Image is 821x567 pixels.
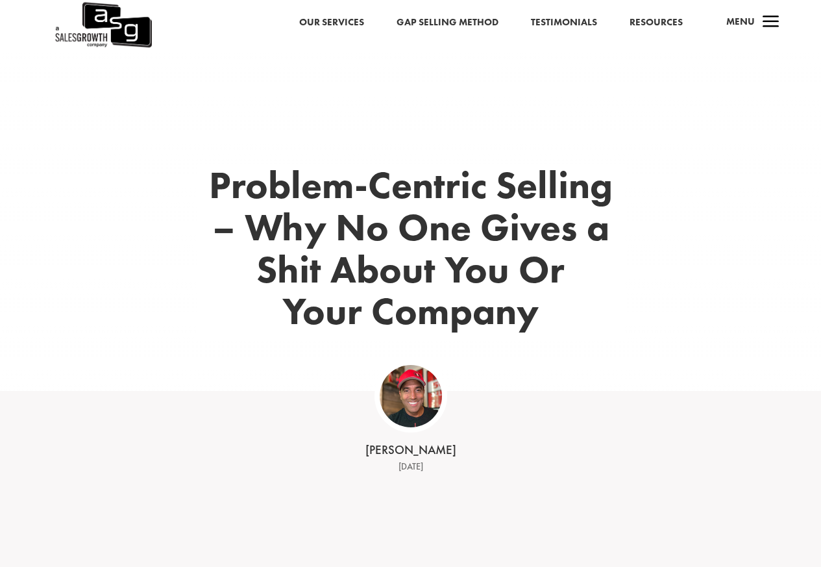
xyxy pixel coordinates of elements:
[380,365,442,427] img: ASG Co_alternate lockup (1)
[197,164,625,339] h1: Problem-Centric Selling – Why No One Gives a Shit About You Or Your Company
[210,442,612,459] div: [PERSON_NAME]
[630,14,683,31] a: Resources
[397,14,498,31] a: Gap Selling Method
[726,15,755,28] span: Menu
[210,459,612,475] div: [DATE]
[758,10,784,36] span: a
[531,14,597,31] a: Testimonials
[299,14,364,31] a: Our Services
